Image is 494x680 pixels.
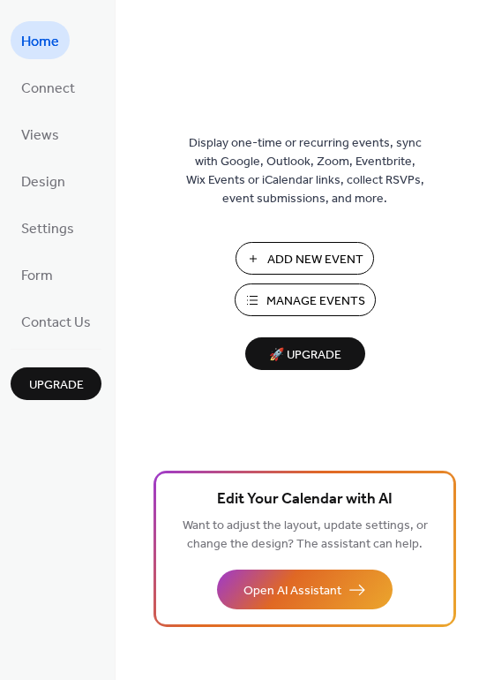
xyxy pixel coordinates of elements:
[11,255,64,293] a: Form
[11,162,76,200] a: Design
[11,21,70,59] a: Home
[11,302,101,340] a: Contact Us
[186,134,424,208] span: Display one-time or recurring events, sync with Google, Outlook, Zoom, Eventbrite, Wix Events or ...
[21,309,91,336] span: Contact Us
[21,215,74,243] span: Settings
[21,122,59,149] span: Views
[29,376,84,395] span: Upgrade
[11,367,101,400] button: Upgrade
[21,169,65,196] span: Design
[235,283,376,316] button: Manage Events
[21,262,53,290] span: Form
[266,292,365,311] span: Manage Events
[11,115,70,153] a: Views
[217,487,393,512] span: Edit Your Calendar with AI
[267,251,363,269] span: Add New Event
[21,75,75,102] span: Connect
[245,337,365,370] button: 🚀 Upgrade
[11,208,85,246] a: Settings
[11,68,86,106] a: Connect
[217,570,393,609] button: Open AI Assistant
[21,28,59,56] span: Home
[243,582,341,601] span: Open AI Assistant
[183,514,428,556] span: Want to adjust the layout, update settings, or change the design? The assistant can help.
[256,344,355,367] span: 🚀 Upgrade
[236,242,374,275] button: Add New Event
